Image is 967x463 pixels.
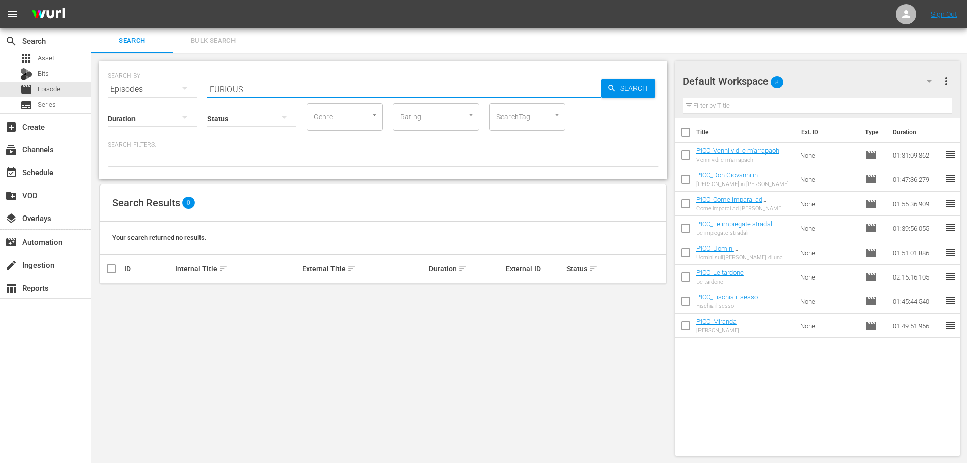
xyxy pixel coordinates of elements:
td: 01:47:36.279 [889,167,945,192]
img: ans4CAIJ8jUAAAAAAAAAAAAAAAAAAAAAAAAgQb4GAAAAAAAAAAAAAAAAAAAAAAAAJMjXAAAAAAAAAAAAAAAAAAAAAAAAgAT5G... [24,3,73,26]
span: Schedule [5,167,17,179]
span: Overlays [5,212,17,225]
td: None [796,289,861,314]
td: None [796,216,861,240]
th: Ext. ID [795,118,859,146]
td: None [796,265,861,289]
span: Bulk Search [179,35,248,47]
span: Search [97,35,166,47]
div: Bits [20,68,32,80]
th: Type [859,118,887,146]
span: reorder [945,173,957,185]
div: Fischia il sesso [696,303,758,310]
div: Le impiegate stradali [696,230,774,236]
span: Reports [5,282,17,294]
span: reorder [945,319,957,331]
div: Internal Title [175,263,299,275]
a: PICC_Le impiegate stradali [696,220,774,228]
span: sort [458,264,468,273]
span: menu [6,8,18,20]
span: Episode [865,198,877,210]
span: Episode [865,320,877,332]
span: reorder [945,148,957,161]
a: PICC_Miranda [696,318,737,325]
td: None [796,143,861,167]
span: Episode [865,149,877,161]
span: reorder [945,197,957,209]
div: ID [124,265,172,273]
div: External ID [506,265,563,273]
span: Ingestion [5,259,17,271]
td: 01:51:01.886 [889,240,945,265]
div: Venni vidi e m'arrapaoh [696,157,779,163]
div: Uomini sull'[PERSON_NAME] di una crisi di nervi [696,254,792,261]
span: reorder [945,295,957,307]
td: 01:49:51.956 [889,314,945,338]
span: Bits [38,69,49,79]
span: VOD [5,190,17,202]
td: 02:15:16.105 [889,265,945,289]
td: None [796,167,861,192]
td: 01:39:56.055 [889,216,945,240]
div: Default Workspace [683,67,942,96]
span: Episode [38,84,60,95]
span: Episode [865,271,877,283]
div: Status [566,263,614,275]
td: None [796,192,861,216]
span: 0 [182,197,195,209]
span: Episode [865,173,877,186]
a: PICC_Come imparai ad [PERSON_NAME] [696,196,766,211]
span: Your search returned no results. [112,234,207,241]
span: Series [38,100,56,110]
a: PICC_Venni vidi e m'arrapaoh [696,147,779,155]
span: Search [5,35,17,47]
span: Episode [20,83,32,96]
div: Come imparai ad [PERSON_NAME] [696,205,792,212]
td: None [796,314,861,338]
span: Search [616,79,655,98]
a: PICC_Fischia il sesso [696,293,758,301]
td: 01:45:44.540 [889,289,945,314]
a: Sign Out [931,10,957,18]
div: Episodes [108,75,197,104]
p: Search Filters: [108,141,659,149]
span: sort [347,264,356,273]
span: Asset [20,52,32,65]
span: Episode [865,295,877,307]
button: Open [370,110,379,120]
span: Search Results [112,197,180,209]
span: reorder [945,222,957,234]
button: Open [552,110,562,120]
th: Title [696,118,795,146]
div: Le tardone [696,279,744,285]
div: [PERSON_NAME] [696,327,739,334]
button: Search [601,79,655,98]
span: Episode [865,222,877,234]
span: sort [219,264,228,273]
span: Channels [5,144,17,156]
span: Asset [38,53,54,64]
span: Episode [865,246,877,259]
a: PICC_Le tardone [696,269,744,276]
button: more_vert [940,69,952,94]
a: PICC_Uomini sull'[PERSON_NAME] di una crisi di nervi [696,244,789,267]
td: 01:55:36.909 [889,192,945,216]
td: None [796,240,861,265]
span: reorder [945,246,957,258]
a: PICC_Don Giovanni in [GEOGRAPHIC_DATA] [696,171,762,187]
div: [PERSON_NAME] in [PERSON_NAME] [696,181,792,188]
span: more_vert [940,75,952,87]
span: Automation [5,236,17,249]
span: Series [20,99,32,111]
span: Create [5,121,17,133]
button: Open [466,110,476,120]
div: Duration [429,263,502,275]
div: External Title [302,263,426,275]
th: Duration [887,118,948,146]
td: 01:31:09.862 [889,143,945,167]
span: reorder [945,270,957,283]
span: 8 [771,72,783,93]
span: sort [589,264,598,273]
